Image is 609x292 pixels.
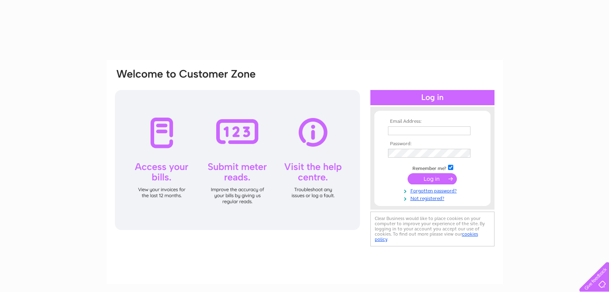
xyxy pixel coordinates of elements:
td: Remember me? [386,164,479,172]
th: Password: [386,141,479,147]
a: cookies policy [375,231,478,242]
th: Email Address: [386,119,479,124]
a: Forgotten password? [388,186,479,194]
input: Submit [408,173,457,184]
div: Clear Business would like to place cookies on your computer to improve your experience of the sit... [370,212,494,246]
a: Not registered? [388,194,479,202]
